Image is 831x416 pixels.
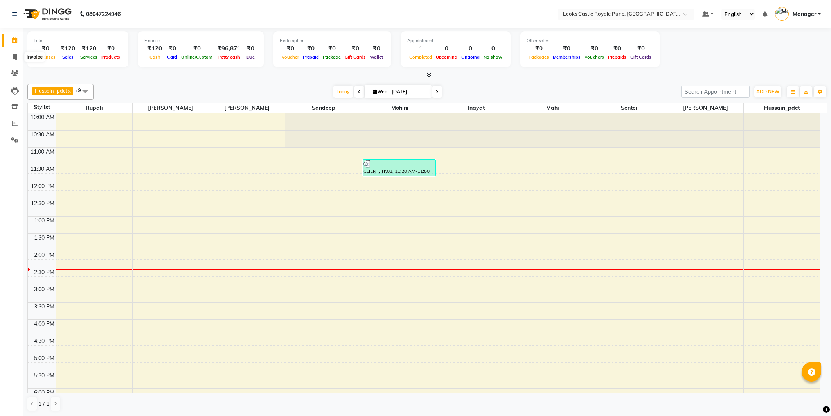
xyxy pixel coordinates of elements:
[551,54,583,60] span: Memberships
[591,103,667,113] span: Sentei
[144,44,165,53] div: ₹120
[28,103,56,111] div: Stylist
[32,251,56,259] div: 2:00 PM
[434,44,459,53] div: 0
[628,54,653,60] span: Gift Cards
[606,54,628,60] span: Prepaids
[32,320,56,328] div: 4:00 PM
[368,54,385,60] span: Wallet
[285,103,361,113] span: Sandeep
[34,44,58,53] div: ₹0
[321,44,343,53] div: ₹0
[20,3,74,25] img: logo
[34,38,122,44] div: Total
[35,88,67,94] span: Hussain_pdct
[407,54,434,60] span: Completed
[527,54,551,60] span: Packages
[527,38,653,44] div: Other sales
[482,44,504,53] div: 0
[407,38,504,44] div: Appointment
[321,54,343,60] span: Package
[58,44,78,53] div: ₹120
[744,103,820,113] span: Hussain_pdct
[245,54,257,60] span: Due
[60,54,76,60] span: Sales
[438,103,514,113] span: Inayat
[343,44,368,53] div: ₹0
[32,303,56,311] div: 3:30 PM
[32,217,56,225] div: 1:00 PM
[32,389,56,397] div: 6:00 PM
[32,354,56,362] div: 5:00 PM
[32,268,56,276] div: 2:30 PM
[407,44,434,53] div: 1
[179,44,214,53] div: ₹0
[280,44,301,53] div: ₹0
[99,44,122,53] div: ₹0
[25,52,45,62] div: Invoice
[29,131,56,139] div: 10:30 AM
[78,54,99,60] span: Services
[628,44,653,53] div: ₹0
[179,54,214,60] span: Online/Custom
[363,160,435,176] div: CLIENT, TK01, 11:20 AM-11:50 AM, Eyebrows (₹200)
[301,54,321,60] span: Prepaid
[514,103,590,113] span: Mahi
[133,103,209,113] span: [PERSON_NAME]
[38,400,49,408] span: 1 / 1
[756,89,779,95] span: ADD NEW
[99,54,122,60] span: Products
[280,38,385,44] div: Redemption
[793,10,816,18] span: Manager
[343,54,368,60] span: Gift Cards
[775,7,789,21] img: Manager
[434,54,459,60] span: Upcoming
[583,54,606,60] span: Vouchers
[459,54,482,60] span: Ongoing
[144,38,257,44] div: Finance
[67,88,71,94] a: x
[29,113,56,122] div: 10:00 AM
[214,44,244,53] div: ₹96,871
[75,87,87,93] span: +9
[29,199,56,208] div: 12:30 PM
[86,3,121,25] b: 08047224946
[301,44,321,53] div: ₹0
[368,44,385,53] div: ₹0
[583,44,606,53] div: ₹0
[754,86,781,97] button: ADD NEW
[165,54,179,60] span: Card
[681,86,750,98] input: Search Appointment
[165,44,179,53] div: ₹0
[29,182,56,190] div: 12:00 PM
[280,54,301,60] span: Voucher
[389,86,428,98] input: 2025-09-03
[667,103,743,113] span: [PERSON_NAME]
[56,103,132,113] span: Rupali
[29,148,56,156] div: 11:00 AM
[32,371,56,380] div: 5:30 PM
[147,54,162,60] span: Cash
[362,103,438,113] span: Mohini
[606,44,628,53] div: ₹0
[32,285,56,294] div: 3:00 PM
[29,165,56,173] div: 11:30 AM
[482,54,504,60] span: No show
[209,103,285,113] span: [PERSON_NAME]
[333,86,353,98] span: Today
[371,89,389,95] span: Wed
[527,44,551,53] div: ₹0
[32,234,56,242] div: 1:30 PM
[798,385,823,408] iframe: chat widget
[244,44,257,53] div: ₹0
[551,44,583,53] div: ₹0
[32,337,56,345] div: 4:30 PM
[78,44,99,53] div: ₹120
[459,44,482,53] div: 0
[216,54,242,60] span: Petty cash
